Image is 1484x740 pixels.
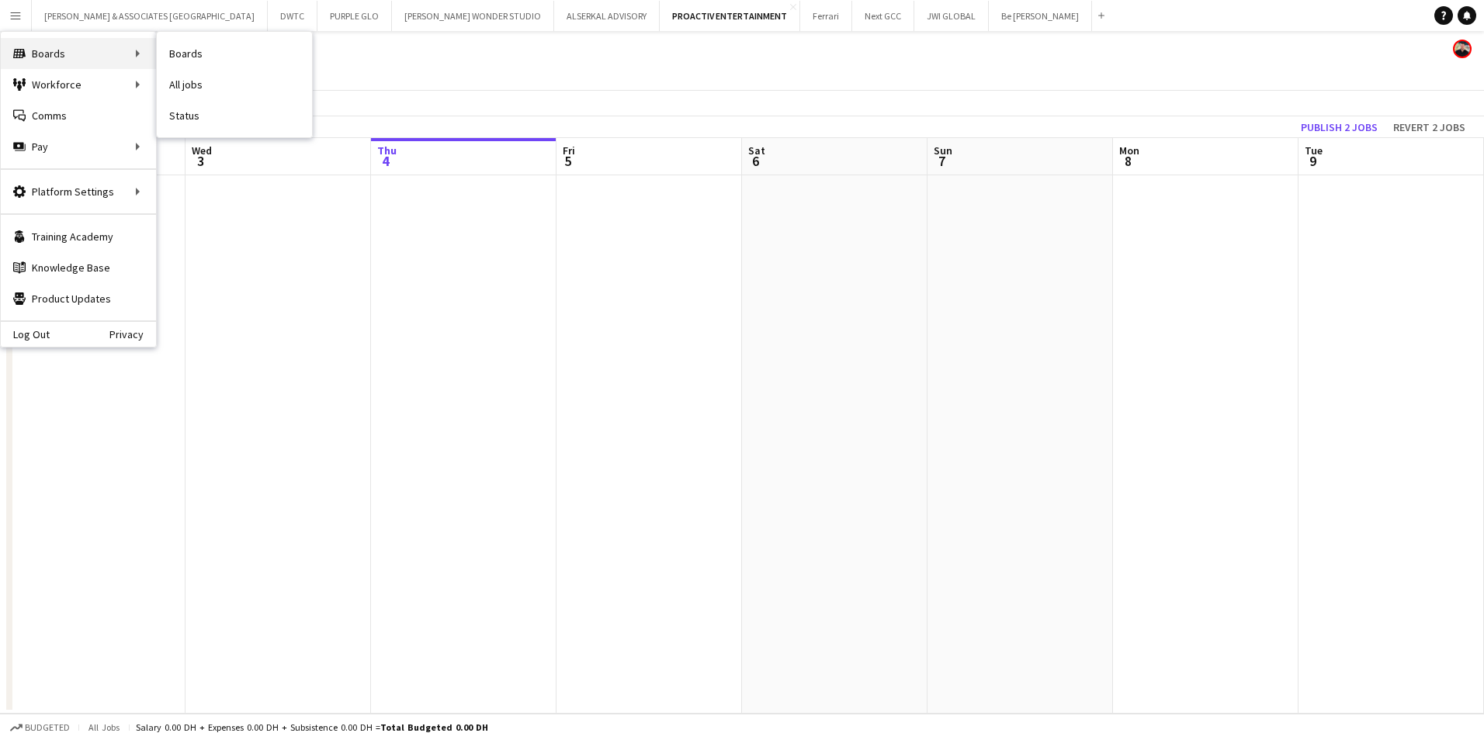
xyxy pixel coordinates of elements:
[1117,152,1139,170] span: 8
[1,69,156,100] div: Workforce
[32,1,268,31] button: [PERSON_NAME] & ASSOCIATES [GEOGRAPHIC_DATA]
[1,252,156,283] a: Knowledge Base
[931,152,952,170] span: 7
[1305,144,1323,157] span: Tue
[1387,117,1472,137] button: Revert 2 jobs
[1,283,156,314] a: Product Updates
[1302,152,1323,170] span: 9
[1,38,156,69] div: Boards
[748,144,765,157] span: Sat
[934,144,952,157] span: Sun
[554,1,660,31] button: ALSERKAL ADVISORY
[189,152,212,170] span: 3
[560,152,575,170] span: 5
[1,176,156,207] div: Platform Settings
[1,328,50,341] a: Log Out
[800,1,852,31] button: Ferrari
[914,1,989,31] button: JWI GLOBAL
[377,144,397,157] span: Thu
[317,1,392,31] button: PURPLE GLO
[380,721,488,733] span: Total Budgeted 0.00 DH
[1,100,156,131] a: Comms
[1119,144,1139,157] span: Mon
[375,152,397,170] span: 4
[109,328,156,341] a: Privacy
[852,1,914,31] button: Next GCC
[136,721,488,733] div: Salary 0.00 DH + Expenses 0.00 DH + Subsistence 0.00 DH =
[157,69,312,100] a: All jobs
[563,144,575,157] span: Fri
[1,131,156,162] div: Pay
[392,1,554,31] button: [PERSON_NAME] WONDER STUDIO
[157,100,312,131] a: Status
[989,1,1092,31] button: Be [PERSON_NAME]
[85,721,123,733] span: All jobs
[1453,40,1472,58] app-user-avatar: Glenn Lloyd
[660,1,800,31] button: PROACTIV ENTERTAINMENT
[268,1,317,31] button: DWTC
[157,38,312,69] a: Boards
[192,144,212,157] span: Wed
[1,221,156,252] a: Training Academy
[1295,117,1384,137] button: Publish 2 jobs
[746,152,765,170] span: 6
[8,719,72,736] button: Budgeted
[25,722,70,733] span: Budgeted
